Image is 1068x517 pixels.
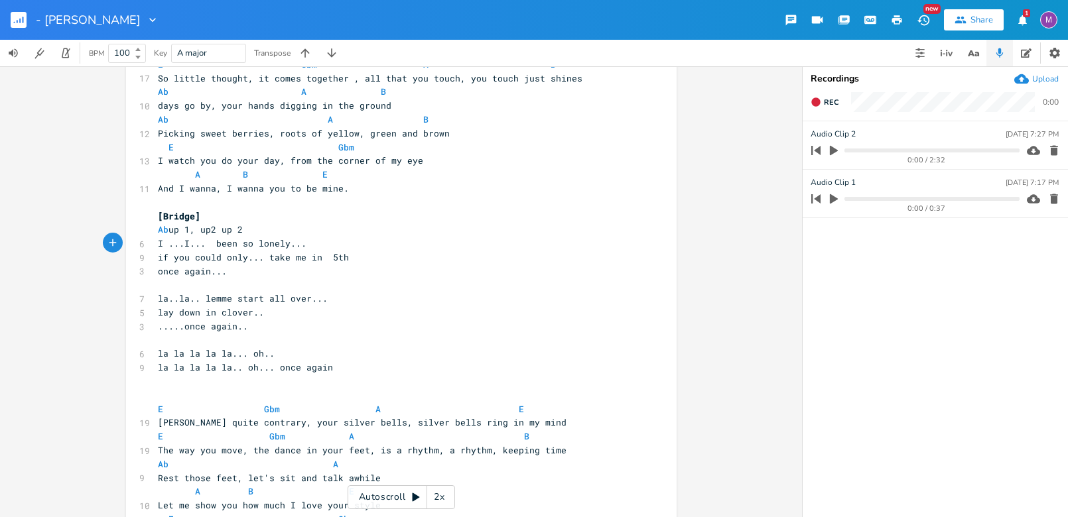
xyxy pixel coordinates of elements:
[158,99,391,111] span: days go by, your hands digging in the ground
[158,472,381,484] span: Rest those feet, let's sit and talk awhile
[301,86,306,97] span: A
[301,58,317,70] span: Gbm
[1006,179,1059,186] div: [DATE] 7:17 PM
[158,430,163,442] span: E
[338,141,354,153] span: Gbm
[158,237,306,249] span: I ...I... been so lonely...
[158,251,349,263] span: if you could only... take me in 5th
[805,91,844,113] button: Rec
[158,403,163,415] span: E
[36,14,141,26] span: - [PERSON_NAME]
[264,403,280,415] span: Gbm
[158,72,582,84] span: So little thought, it comes together , all that you touch, you touch just shines
[158,265,227,277] span: once again...
[158,292,328,304] span: la..la.. lemme start all over...
[524,430,529,442] span: B
[158,444,567,456] span: The way you move, the dance in your feet, is a rhythm, a rhythm, keeping time
[158,86,168,97] span: Ab
[1040,5,1057,35] button: M
[158,458,168,470] span: Ab
[970,14,993,26] div: Share
[551,58,556,70] span: B
[834,156,1020,164] div: 0:00 / 2:32
[519,403,524,415] span: E
[1040,11,1057,29] div: melindameshad
[168,141,174,153] span: E
[1023,9,1030,17] div: 1
[824,97,838,107] span: Rec
[1014,72,1059,86] button: Upload
[89,50,104,57] div: BPM
[195,485,200,497] span: A
[158,182,349,194] span: And I wanna, I wanna you to be mine.
[158,306,264,318] span: lay down in clover..
[348,485,455,509] div: Autoscroll
[243,168,248,180] span: B
[195,168,200,180] span: A
[944,9,1004,30] button: Share
[158,58,163,70] span: E
[427,485,451,509] div: 2x
[158,210,200,222] span: [Bridge]
[834,205,1020,212] div: 0:00 / 0:37
[328,113,333,125] span: A
[248,485,253,497] span: B
[158,223,168,235] span: Ab
[158,361,333,373] span: la la la la la.. oh... once again
[811,128,856,141] span: Audio Clip 2
[158,499,381,511] span: Let me show you how much I love your style
[158,320,248,332] span: .....once again..
[1006,131,1059,138] div: [DATE] 7:27 PM
[1043,98,1059,106] div: 0:00
[349,430,354,442] span: A
[158,154,423,166] span: I watch you do your day, from the corner of my eye
[423,113,429,125] span: B
[811,74,1060,84] div: Recordings
[322,168,328,180] span: E
[910,8,937,32] button: New
[269,430,285,442] span: Gbm
[158,113,168,125] span: Ab
[375,403,381,415] span: A
[177,47,207,59] span: A major
[423,58,429,70] span: A
[333,458,338,470] span: A
[254,49,291,57] div: Transpose
[923,4,941,14] div: New
[811,176,856,189] span: Audio Clip 1
[1032,74,1059,84] div: Upload
[158,416,567,428] span: [PERSON_NAME] quite contrary, your silver bells, silver bells ring in my mind
[158,223,243,235] span: up 1, up2 up 2
[154,49,167,57] div: Key
[381,86,386,97] span: B
[158,347,275,359] span: la la la la la... oh..
[158,127,450,139] span: Picking sweet berries, roots of yellow, green and brown
[1009,8,1035,32] button: 1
